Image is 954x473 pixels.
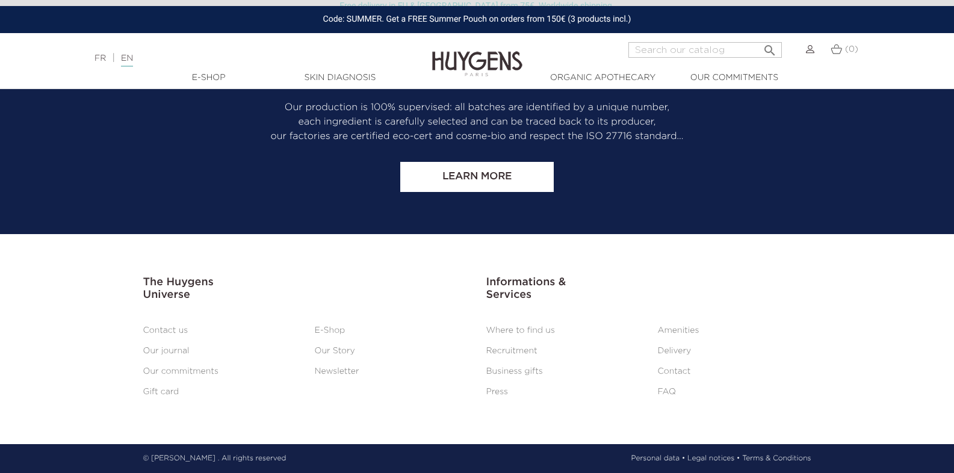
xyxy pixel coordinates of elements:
i:  [763,40,777,54]
a: Terms & Conditions [742,453,811,464]
a: Our journal [143,347,190,355]
a: Contact us [143,326,188,335]
a: Press [486,388,509,396]
div: | [88,51,388,66]
a: Contact [658,367,691,376]
p: © [PERSON_NAME] . All rights reserved [143,453,287,464]
span: (0) [845,45,858,54]
a: Our commitments [674,72,794,84]
a: Recruitment [486,347,537,355]
a: E-Shop [149,72,269,84]
a: E-Shop [315,326,345,335]
a: FR [94,54,106,63]
p: each ingredient is carefully selected and can be traced back to its producer, [143,115,811,129]
img: Huygens [432,32,522,78]
button:  [759,39,781,55]
a: Our Story [315,347,355,355]
a: Where to find us [486,326,555,335]
p: our factories are certified eco-cert and cosme-bio and respect the ISO 27716 standard… [143,129,811,144]
a: Delivery [658,347,692,355]
a: Gift card [143,388,179,396]
p: Our production is 100% supervised: all batches are identified by a unique number, [143,100,811,115]
h3: The Huygens Universe [143,276,468,302]
h3: Informations & Services [486,276,811,302]
a: Organic Apothecary [543,72,663,84]
a: Learn more [400,162,554,192]
a: Legal notices • [687,453,740,464]
a: EN [121,54,133,67]
a: Newsletter [315,367,359,376]
a: Amenities [658,326,699,335]
a: Our commitments [143,367,218,376]
a: Personal data • [631,453,686,464]
input: Search [628,42,782,58]
a: Skin Diagnosis [280,72,400,84]
a: FAQ [658,388,676,396]
a: Business gifts [486,367,543,376]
